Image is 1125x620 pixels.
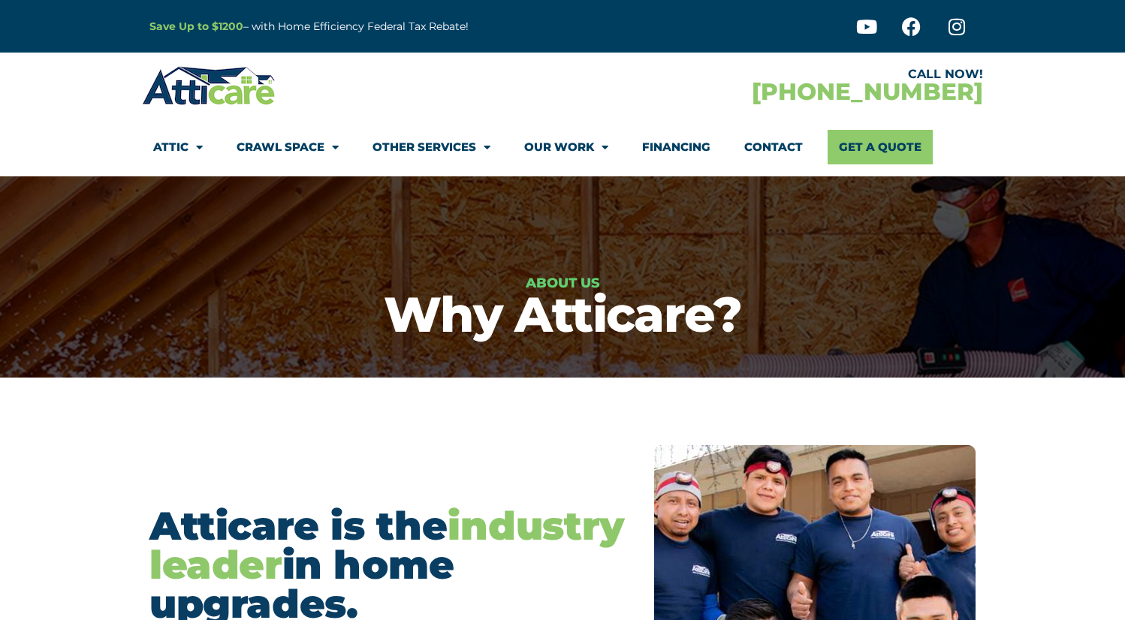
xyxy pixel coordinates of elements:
[237,130,339,164] a: Crawl Space
[153,130,203,164] a: Attic
[372,130,490,164] a: Other Services
[828,130,933,164] a: Get A Quote
[562,68,983,80] div: CALL NOW!
[8,290,1117,339] h1: Why Atticare?
[524,130,608,164] a: Our Work
[642,130,710,164] a: Financing
[744,130,803,164] a: Contact
[149,502,624,588] span: industry leader
[8,276,1117,290] h6: About Us
[153,130,972,164] nav: Menu
[149,20,243,33] a: Save Up to $1200
[149,18,636,35] p: – with Home Efficiency Federal Tax Rebate!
